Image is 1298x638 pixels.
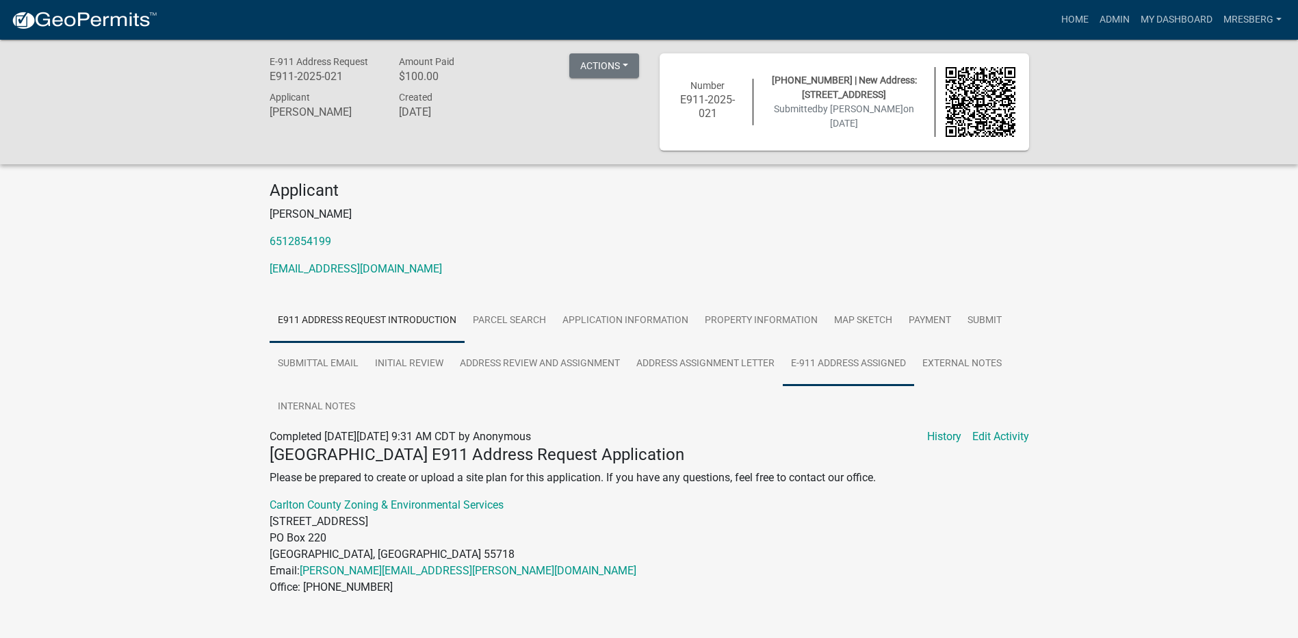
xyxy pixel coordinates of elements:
[690,80,725,91] span: Number
[300,564,636,577] a: [PERSON_NAME][EMAIL_ADDRESS][PERSON_NAME][DOMAIN_NAME]
[399,70,508,83] h6: $100.00
[367,342,452,386] a: Initial Review
[270,430,531,443] span: Completed [DATE][DATE] 9:31 AM CDT by Anonymous
[946,67,1015,137] img: QR code
[270,498,504,511] a: Carlton County Zoning & Environmental Services
[972,429,1029,445] a: Edit Activity
[270,105,379,118] h6: [PERSON_NAME]
[399,105,508,118] h6: [DATE]
[270,470,1029,486] p: Please be prepared to create or upload a site plan for this application. If you have any question...
[1094,7,1135,33] a: Admin
[452,342,628,386] a: Address Review and Assignment
[270,262,442,275] a: [EMAIL_ADDRESS][DOMAIN_NAME]
[900,299,959,343] a: Payment
[399,92,432,103] span: Created
[270,445,1029,465] h4: [GEOGRAPHIC_DATA] E911 Address Request Application
[569,53,639,78] button: Actions
[465,299,554,343] a: Parcel search
[1218,7,1287,33] a: mresberg
[783,342,914,386] a: E-911 Address Assigned
[1056,7,1094,33] a: Home
[959,299,1010,343] a: Submit
[774,103,914,129] span: Submitted on [DATE]
[772,75,917,100] span: [PHONE_NUMBER] | New Address: [STREET_ADDRESS]
[270,92,310,103] span: Applicant
[270,181,1029,201] h4: Applicant
[270,56,368,67] span: E-911 Address Request
[554,299,697,343] a: Application Information
[927,429,961,445] a: History
[270,385,363,429] a: Internal Notes
[826,299,900,343] a: Map Sketch
[914,342,1010,386] a: External Notes
[270,299,465,343] a: E911 Address Request Introduction
[673,93,743,119] h6: E911-2025-021
[270,497,1029,596] p: [STREET_ADDRESS] PO Box 220 [GEOGRAPHIC_DATA], [GEOGRAPHIC_DATA] 55718 Email: Office: [PHONE_NUMBER]
[818,103,903,114] span: by [PERSON_NAME]
[1135,7,1218,33] a: My Dashboard
[270,235,331,248] a: 6512854199
[628,342,783,386] a: Address Assignment Letter
[399,56,454,67] span: Amount Paid
[697,299,826,343] a: Property Information
[270,342,367,386] a: Submittal Email
[270,70,379,83] h6: E911-2025-021
[270,206,1029,222] p: [PERSON_NAME]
